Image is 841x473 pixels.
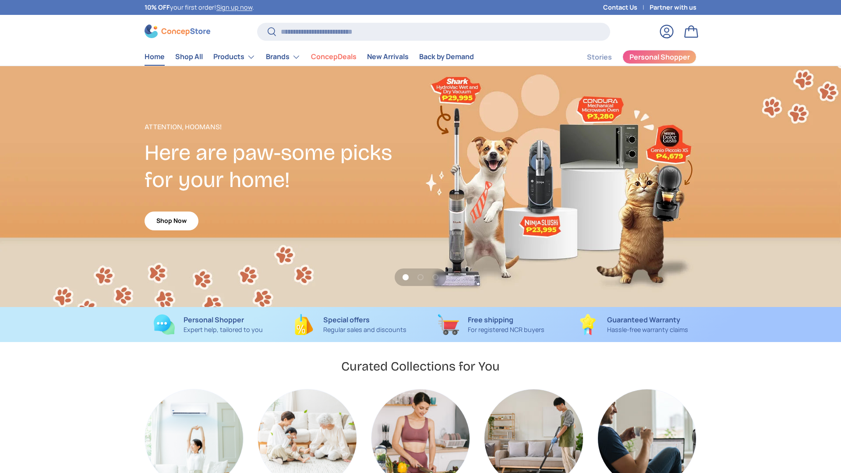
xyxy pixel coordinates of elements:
a: Partner with us [650,3,696,12]
h2: Here are paw-some picks for your home! [145,139,420,194]
a: Back by Demand [419,48,474,65]
p: your first order! . [145,3,254,12]
span: Personal Shopper [629,53,690,60]
strong: Guaranteed Warranty [607,315,680,325]
a: Free shipping For registered NCR buyers [428,314,555,335]
p: For registered NCR buyers [468,325,544,335]
a: Guaranteed Warranty Hassle-free warranty claims [569,314,696,335]
a: Contact Us [603,3,650,12]
a: Special offers Regular sales and discounts [286,314,413,335]
strong: 10% OFF [145,3,170,11]
a: Brands [266,48,300,66]
nav: Secondary [566,48,696,66]
img: ConcepStore [145,25,210,38]
a: Stories [587,49,612,66]
p: Hassle-free warranty claims [607,325,688,335]
a: Shop All [175,48,203,65]
nav: Primary [145,48,474,66]
a: New Arrivals [367,48,409,65]
a: Personal Shopper Expert help, tailored to you [145,314,272,335]
p: Expert help, tailored to you [184,325,263,335]
summary: Brands [261,48,306,66]
strong: Free shipping [468,315,513,325]
strong: Personal Shopper [184,315,244,325]
a: Shop Now [145,212,198,230]
strong: Special offers [323,315,370,325]
p: Regular sales and discounts [323,325,406,335]
a: Products [213,48,255,66]
a: Personal Shopper [622,50,696,64]
a: Sign up now [216,3,252,11]
p: Attention, Hoomans! [145,122,420,132]
h2: Curated Collections for You [341,358,500,374]
summary: Products [208,48,261,66]
a: Home [145,48,165,65]
a: ConcepDeals [311,48,357,65]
